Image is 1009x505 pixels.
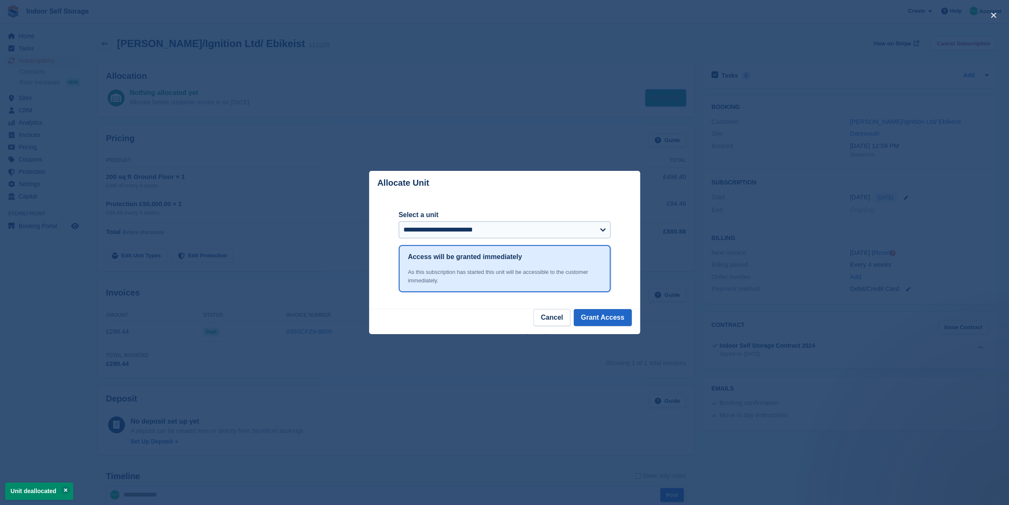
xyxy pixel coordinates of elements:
[534,309,570,326] button: Cancel
[5,483,73,500] p: Unit deallocated
[574,309,632,326] button: Grant Access
[408,268,601,285] div: As this subscription has started this unit will be accessible to the customer immediately.
[378,178,429,188] p: Allocate Unit
[399,210,611,220] label: Select a unit
[408,252,522,262] h1: Access will be granted immediately
[987,8,1001,22] button: close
